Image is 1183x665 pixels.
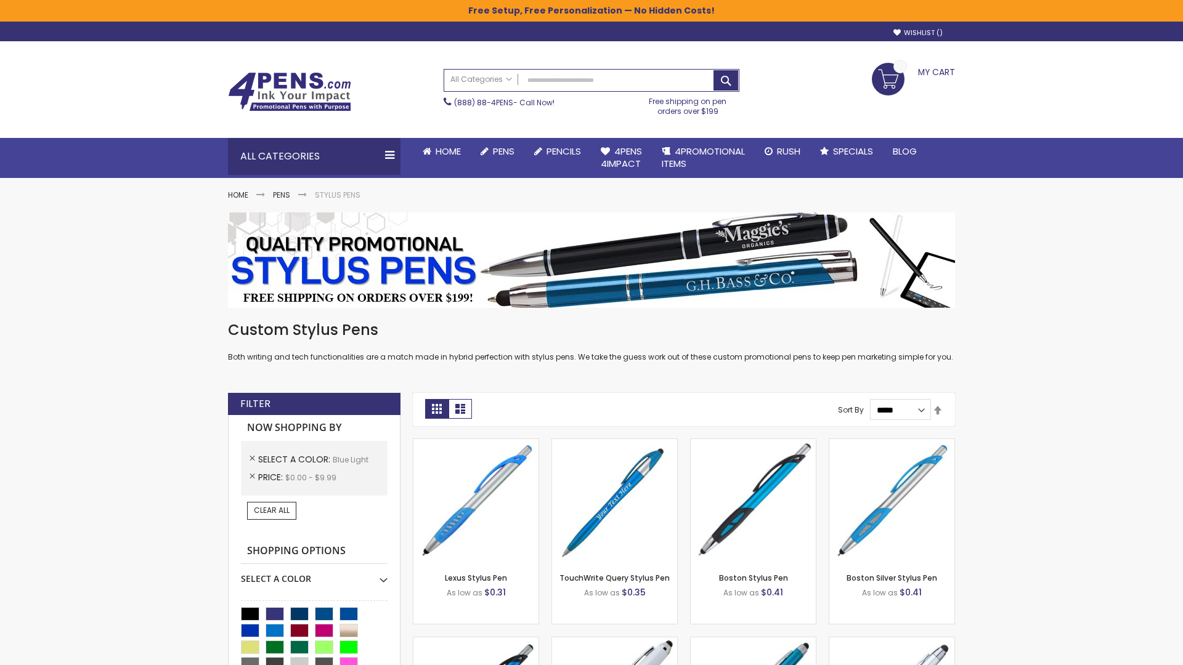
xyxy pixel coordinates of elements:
[285,472,336,483] span: $0.00 - $9.99
[847,573,937,583] a: Boston Silver Stylus Pen
[622,586,646,598] span: $0.35
[900,586,922,598] span: $0.41
[413,438,539,449] a: Lexus Stylus Pen-Blue - Light
[413,439,539,564] img: Lexus Stylus Pen-Blue - Light
[413,138,471,165] a: Home
[761,586,783,598] span: $0.41
[524,138,591,165] a: Pencils
[228,320,955,340] h1: Custom Stylus Pens
[719,573,788,583] a: Boston Stylus Pen
[228,190,248,200] a: Home
[445,573,507,583] a: Lexus Stylus Pen
[691,637,816,647] a: Lory Metallic Stylus Pen-Blue - Light
[241,564,388,585] div: Select A Color
[691,438,816,449] a: Boston Stylus Pen-Blue - Light
[552,438,677,449] a: TouchWrite Query Stylus Pen-Blue Light
[240,397,270,411] strong: Filter
[273,190,290,200] a: Pens
[755,138,810,165] a: Rush
[247,502,296,519] a: Clear All
[241,538,388,565] strong: Shopping Options
[601,145,642,170] span: 4Pens 4impact
[228,320,955,363] div: Both writing and tech functionalities are a match made in hybrid perfection with stylus pens. We ...
[258,453,333,465] span: Select A Color
[484,586,506,598] span: $0.31
[838,405,864,415] label: Sort By
[450,75,512,84] span: All Categories
[552,637,677,647] a: Kimberly Logo Stylus Pens-LT-Blue
[829,438,954,449] a: Boston Silver Stylus Pen-Blue - Light
[258,471,285,483] span: Price
[810,138,883,165] a: Specials
[493,145,514,158] span: Pens
[883,138,927,165] a: Blog
[315,190,360,200] strong: Stylus Pens
[893,145,917,158] span: Blog
[228,138,400,175] div: All Categories
[447,587,482,598] span: As low as
[829,637,954,647] a: Silver Cool Grip Stylus Pen-Blue - Light
[862,587,898,598] span: As low as
[636,92,740,116] div: Free shipping on pen orders over $199
[547,145,581,158] span: Pencils
[829,439,954,564] img: Boston Silver Stylus Pen-Blue - Light
[333,454,368,465] span: Blue Light
[662,145,745,170] span: 4PROMOTIONAL ITEMS
[413,637,539,647] a: Lexus Metallic Stylus Pen-Blue - Light
[723,587,759,598] span: As low as
[228,212,955,308] img: Stylus Pens
[777,145,800,158] span: Rush
[436,145,461,158] span: Home
[591,138,652,178] a: 4Pens4impact
[425,399,449,419] strong: Grid
[559,573,670,583] a: TouchWrite Query Stylus Pen
[454,97,555,108] span: - Call Now!
[454,97,513,108] a: (888) 88-4PENS
[254,505,290,515] span: Clear All
[444,70,518,90] a: All Categories
[893,28,943,38] a: Wishlist
[584,587,620,598] span: As low as
[228,72,351,111] img: 4Pens Custom Pens and Promotional Products
[691,439,816,564] img: Boston Stylus Pen-Blue - Light
[552,439,677,564] img: TouchWrite Query Stylus Pen-Blue Light
[471,138,524,165] a: Pens
[241,415,388,441] strong: Now Shopping by
[652,138,755,178] a: 4PROMOTIONALITEMS
[833,145,873,158] span: Specials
